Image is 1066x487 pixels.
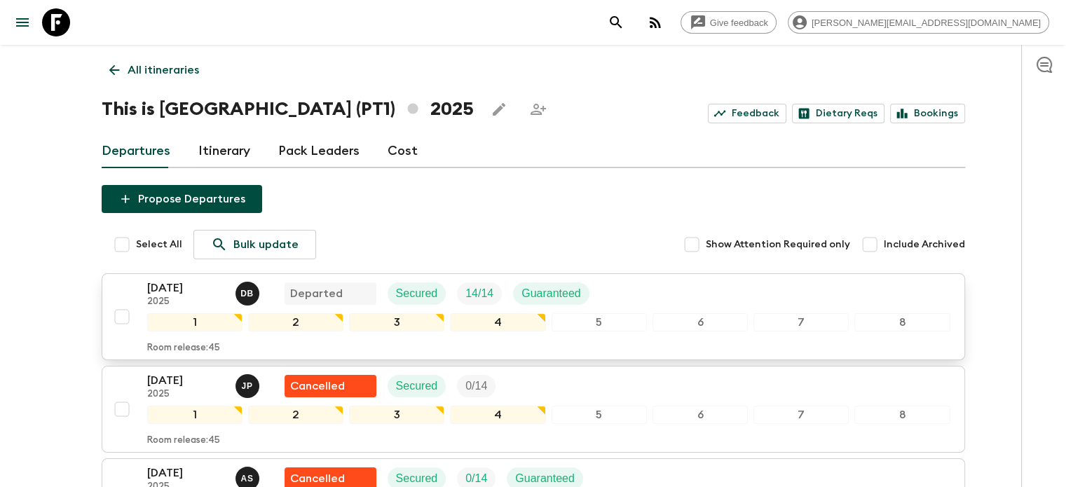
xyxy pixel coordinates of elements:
[128,62,199,78] p: All itineraries
[788,11,1049,34] div: [PERSON_NAME][EMAIL_ADDRESS][DOMAIN_NAME]
[8,8,36,36] button: menu
[290,470,345,487] p: Cancelled
[515,470,575,487] p: Guaranteed
[521,285,581,302] p: Guaranteed
[290,378,345,395] p: Cancelled
[652,313,748,331] div: 6
[753,406,849,424] div: 7
[147,372,224,389] p: [DATE]
[388,135,418,168] a: Cost
[396,470,438,487] p: Secured
[854,313,950,331] div: 8
[792,104,884,123] a: Dietary Reqs
[753,313,849,331] div: 7
[235,378,262,390] span: Josefina Paez
[702,18,776,28] span: Give feedback
[290,285,343,302] p: Departed
[102,185,262,213] button: Propose Departures
[278,135,360,168] a: Pack Leaders
[285,375,376,397] div: Flash Pack cancellation
[465,470,487,487] p: 0 / 14
[147,313,242,331] div: 1
[706,238,850,252] span: Show Attention Required only
[248,406,343,424] div: 2
[681,11,777,34] a: Give feedback
[804,18,1048,28] span: [PERSON_NAME][EMAIL_ADDRESS][DOMAIN_NAME]
[102,366,965,453] button: [DATE]2025Josefina PaezFlash Pack cancellationSecuredTrip Fill12345678Room release:45
[854,406,950,424] div: 8
[890,104,965,123] a: Bookings
[242,380,253,392] p: J P
[193,230,316,259] a: Bulk update
[147,406,242,424] div: 1
[241,473,254,484] p: A S
[708,104,786,123] a: Feedback
[102,135,170,168] a: Departures
[233,236,299,253] p: Bulk update
[652,406,748,424] div: 6
[147,296,224,308] p: 2025
[235,286,262,297] span: Diana Bedoya
[147,343,220,354] p: Room release: 45
[552,313,647,331] div: 5
[198,135,250,168] a: Itinerary
[248,313,343,331] div: 2
[235,374,262,398] button: JP
[235,471,262,482] span: Anne Sgrazzutti
[102,95,474,123] h1: This is [GEOGRAPHIC_DATA] (PT1) 2025
[147,465,224,481] p: [DATE]
[485,95,513,123] button: Edit this itinerary
[524,95,552,123] span: Share this itinerary
[147,280,224,296] p: [DATE]
[602,8,630,36] button: search adventures
[147,435,220,446] p: Room release: 45
[552,406,647,424] div: 5
[102,56,207,84] a: All itineraries
[136,238,182,252] span: Select All
[147,389,224,400] p: 2025
[884,238,965,252] span: Include Archived
[102,273,965,360] button: [DATE]2025Diana BedoyaDepartedSecuredTrip FillGuaranteed12345678Room release:45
